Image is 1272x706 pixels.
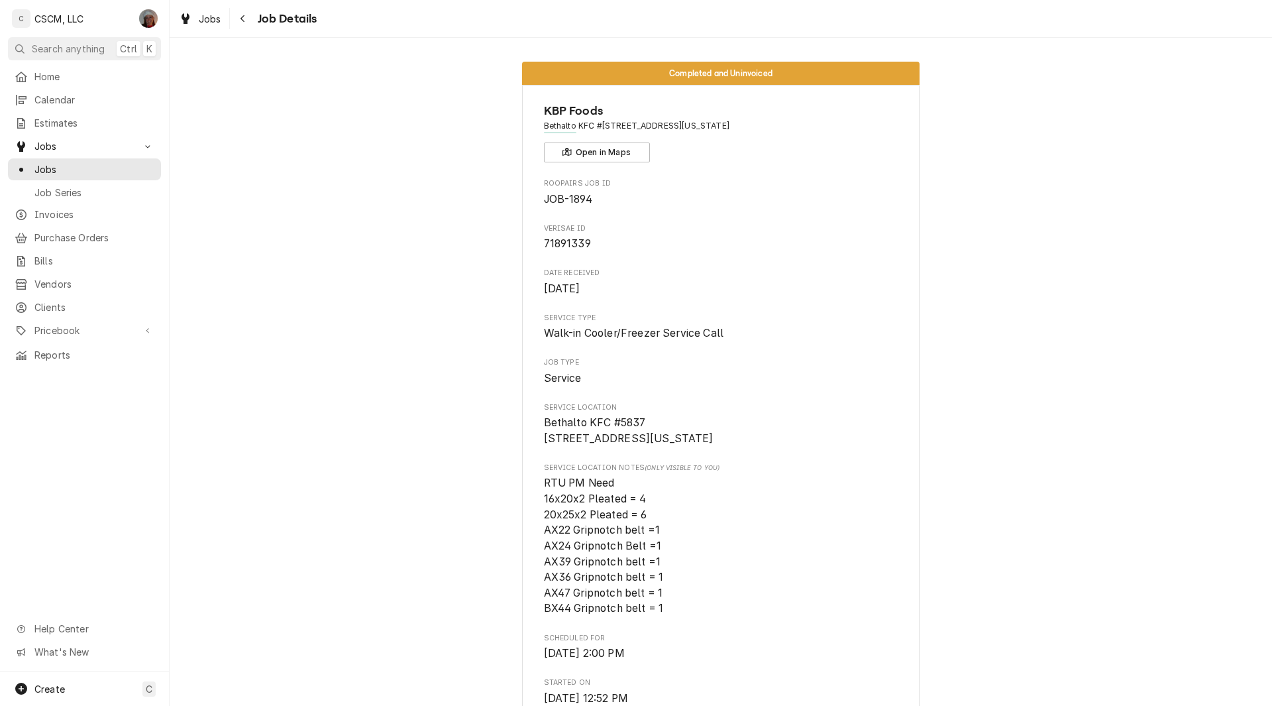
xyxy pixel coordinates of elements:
[669,69,772,78] span: Completed and Uninvoiced
[34,645,153,659] span: What's New
[544,102,898,162] div: Client Information
[139,9,158,28] div: DV
[34,622,153,636] span: Help Center
[544,223,898,252] div: Verisae ID
[120,42,137,56] span: Ctrl
[544,236,898,252] span: Verisae ID
[645,464,719,471] span: (Only Visible to You)
[32,42,105,56] span: Search anything
[544,102,898,120] span: Name
[544,268,898,296] div: Date Received
[146,682,152,696] span: C
[146,42,152,56] span: K
[34,93,154,107] span: Calendar
[254,10,317,28] span: Job Details
[544,463,898,473] span: Service Location Notes
[34,231,154,245] span: Purchase Orders
[8,344,161,366] a: Reports
[544,178,898,207] div: Roopairs Job ID
[199,12,221,26] span: Jobs
[34,683,65,695] span: Create
[34,254,154,268] span: Bills
[522,62,920,85] div: Status
[544,237,591,250] span: 71891339
[8,227,161,249] a: Purchase Orders
[8,158,161,180] a: Jobs
[544,120,898,132] span: Address
[34,207,154,221] span: Invoices
[544,372,582,384] span: Service
[544,647,625,660] span: [DATE] 2:00 PM
[8,37,161,60] button: Search anythingCtrlK
[544,416,714,445] span: Bethalto KFC #5837 [STREET_ADDRESS][US_STATE]
[34,139,134,153] span: Jobs
[544,192,898,207] span: Roopairs Job ID
[34,277,154,291] span: Vendors
[8,135,161,157] a: Go to Jobs
[544,633,898,662] div: Scheduled For
[544,677,898,706] div: Started On
[544,677,898,688] span: Started On
[544,313,898,324] span: Service Type
[34,116,154,130] span: Estimates
[544,402,898,447] div: Service Location
[34,324,134,337] span: Pricebook
[8,641,161,663] a: Go to What's New
[544,692,628,705] span: [DATE] 12:52 PM
[34,12,83,26] div: CSCM, LLC
[34,70,154,84] span: Home
[8,273,161,295] a: Vendors
[544,327,724,339] span: Walk-in Cooler/Freezer Service Call
[544,325,898,341] span: Service Type
[544,357,898,368] span: Job Type
[139,9,158,28] div: Dena Vecchetti's Avatar
[544,477,664,615] span: RTU PM Need 16x20x2 Pleated = 4 20x25x2 Pleated = 6 AX22 Gripnotch belt =1 AX24 Gripnotch Belt =1...
[8,112,161,134] a: Estimates
[8,296,161,318] a: Clients
[544,178,898,189] span: Roopairs Job ID
[544,371,898,386] span: Job Type
[544,357,898,386] div: Job Type
[544,143,650,162] button: Open in Maps
[544,313,898,341] div: Service Type
[8,250,161,272] a: Bills
[544,268,898,278] span: Date Received
[8,66,161,88] a: Home
[34,300,154,314] span: Clients
[8,182,161,204] a: Job Series
[544,193,592,206] span: JOB-1894
[544,223,898,234] span: Verisae ID
[34,348,154,362] span: Reports
[34,162,154,176] span: Jobs
[8,89,161,111] a: Calendar
[544,402,898,413] span: Service Location
[544,633,898,644] span: Scheduled For
[544,282,580,295] span: [DATE]
[544,475,898,617] span: [object Object]
[8,320,161,341] a: Go to Pricebook
[8,204,161,225] a: Invoices
[544,415,898,446] span: Service Location
[12,9,30,28] div: C
[174,8,227,30] a: Jobs
[544,646,898,662] span: Scheduled For
[544,281,898,297] span: Date Received
[34,186,154,200] span: Job Series
[544,463,898,617] div: [object Object]
[233,8,254,29] button: Navigate back
[8,618,161,640] a: Go to Help Center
